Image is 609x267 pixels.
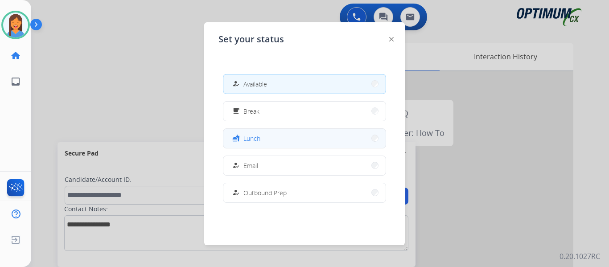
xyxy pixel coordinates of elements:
mat-icon: how_to_reg [232,162,240,169]
img: close-button [389,37,394,41]
img: avatar [3,12,28,37]
span: Email [243,161,258,170]
span: Set your status [218,33,284,45]
mat-icon: inbox [10,76,21,87]
mat-icon: how_to_reg [232,189,240,197]
button: Break [223,102,386,121]
button: Email [223,156,386,175]
p: 0.20.1027RC [560,251,600,262]
span: Outbound Prep [243,188,287,197]
button: Outbound Prep [223,183,386,202]
span: Break [243,107,259,116]
mat-icon: fastfood [232,135,240,142]
button: Available [223,74,386,94]
mat-icon: how_to_reg [232,80,240,88]
span: Lunch [243,134,260,143]
mat-icon: free_breakfast [232,107,240,115]
button: Lunch [223,129,386,148]
mat-icon: home [10,50,21,61]
span: Available [243,79,267,89]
